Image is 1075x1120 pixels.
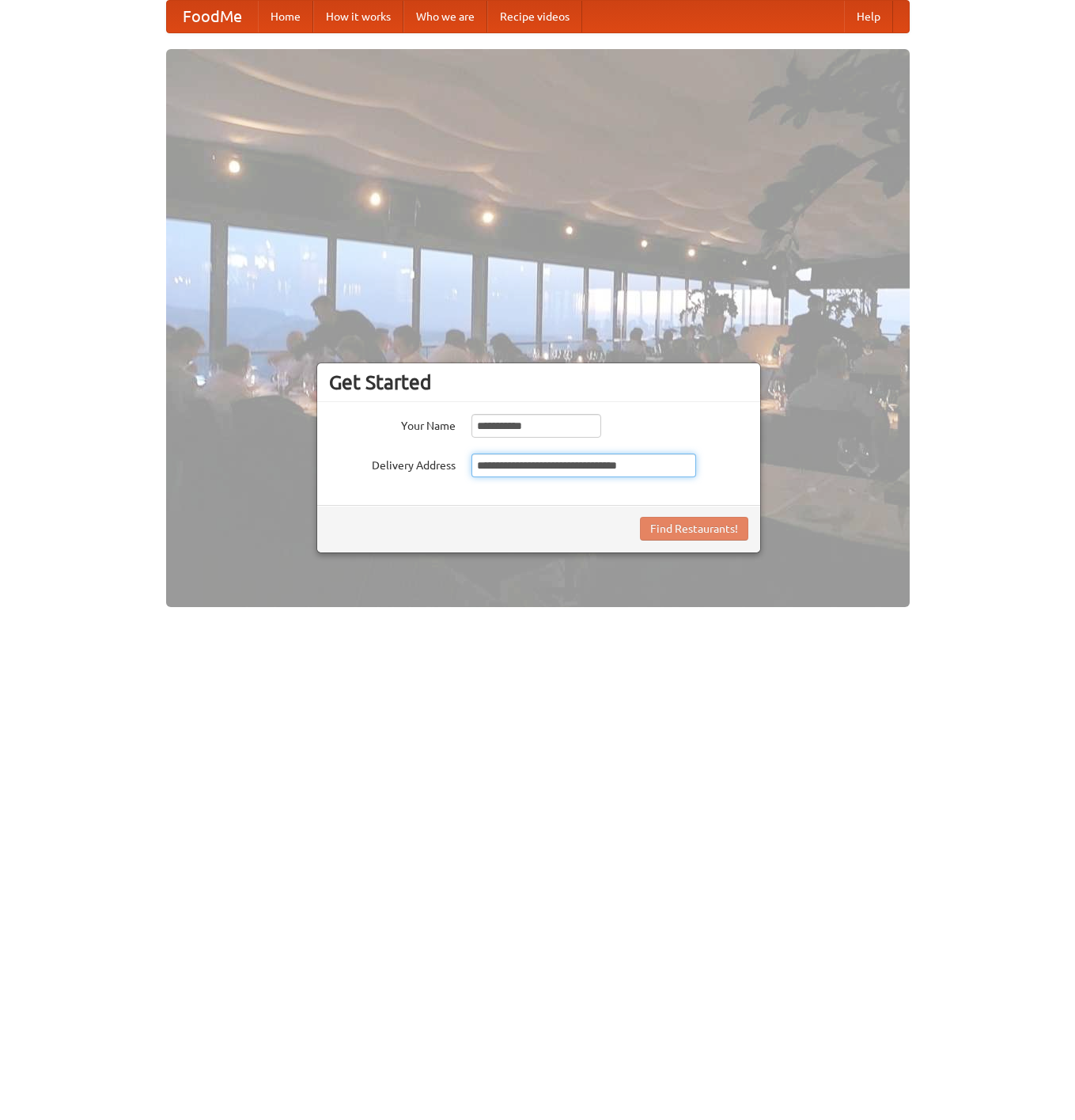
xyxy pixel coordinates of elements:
[403,1,487,32] a: Who we are
[329,414,456,434] label: Your Name
[258,1,313,32] a: Home
[329,454,456,473] label: Delivery Address
[640,517,748,541] button: Find Restaurants!
[167,1,258,32] a: FoodMe
[844,1,893,32] a: Help
[313,1,403,32] a: How it works
[487,1,582,32] a: Recipe videos
[329,370,748,394] h3: Get Started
